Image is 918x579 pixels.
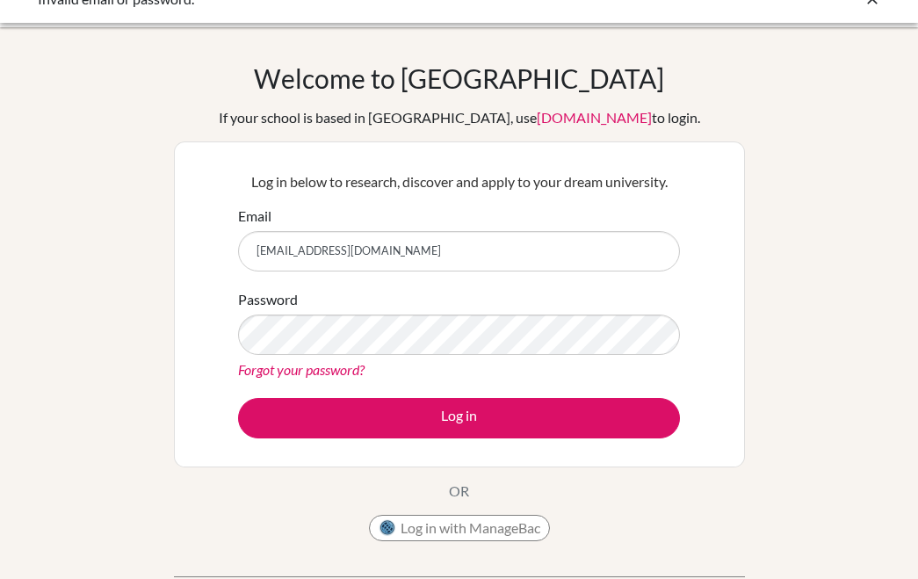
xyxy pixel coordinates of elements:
[238,206,271,227] label: Email
[449,481,469,502] p: OR
[238,398,680,438] button: Log in
[238,171,680,192] p: Log in below to research, discover and apply to your dream university.
[254,62,664,94] h1: Welcome to [GEOGRAPHIC_DATA]
[537,109,652,126] a: [DOMAIN_NAME]
[238,361,365,378] a: Forgot your password?
[369,515,550,541] button: Log in with ManageBac
[238,289,298,310] label: Password
[219,107,700,128] div: If your school is based in [GEOGRAPHIC_DATA], use to login.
